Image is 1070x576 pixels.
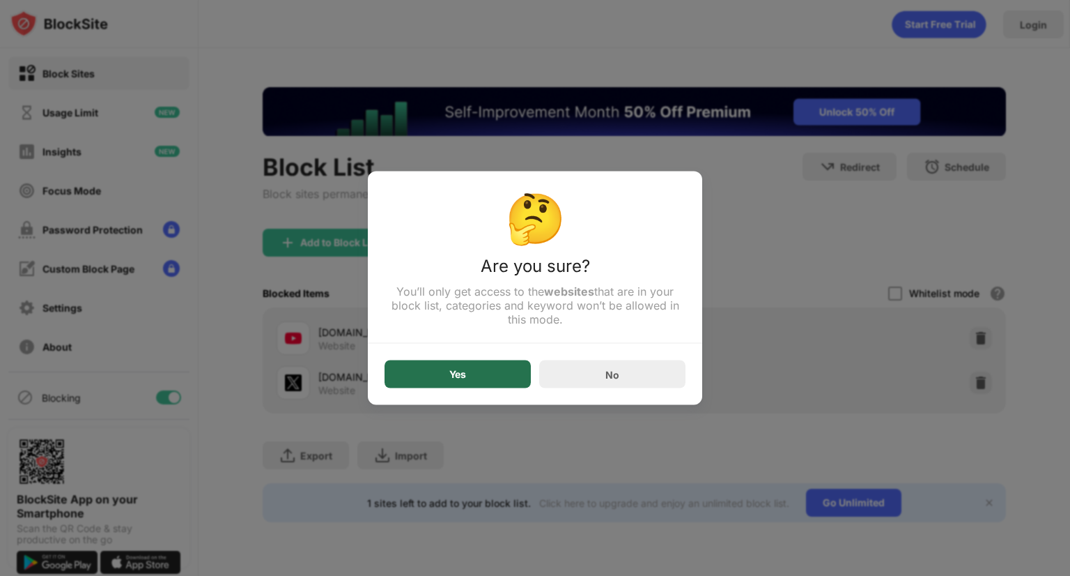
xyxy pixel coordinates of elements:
[449,369,466,380] div: Yes
[385,188,685,248] div: 🤔
[385,285,685,326] div: You’ll only get access to the that are in your block list, categories and keyword won’t be allowe...
[385,256,685,285] div: Are you sure?
[605,368,619,380] div: No
[544,285,594,298] strong: websites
